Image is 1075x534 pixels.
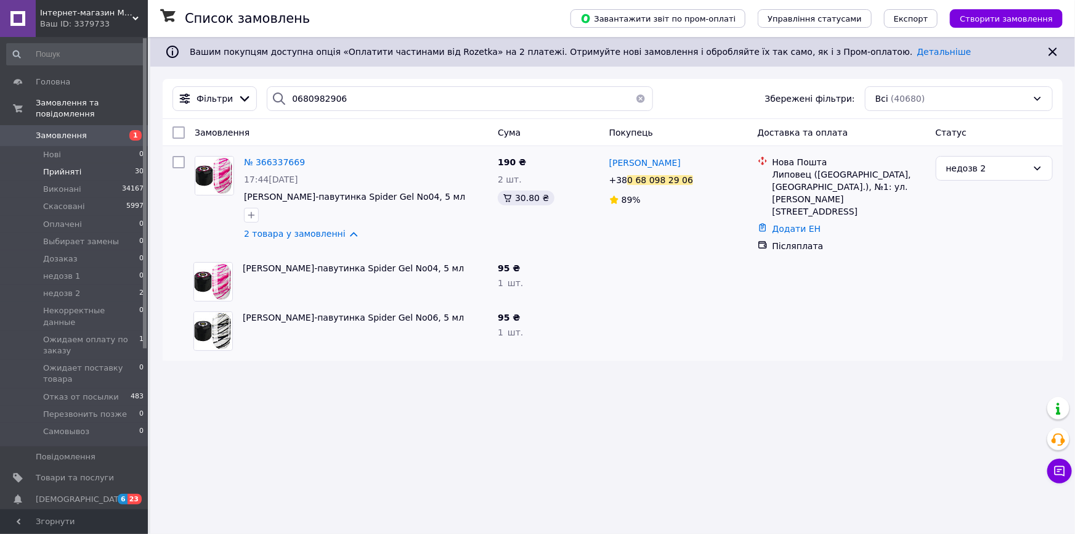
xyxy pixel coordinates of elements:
span: 1 [129,130,142,141]
span: Прийняті [43,166,81,178]
span: 1 [139,334,144,356]
div: Липовец ([GEOGRAPHIC_DATA], [GEOGRAPHIC_DATA].), №1: ул. [PERSON_NAME][STREET_ADDRESS] [773,168,926,218]
button: Завантажити звіт по пром-оплаті [570,9,745,28]
span: Товари та послуги [36,472,114,483]
span: Покупець [609,128,653,138]
span: Статус [936,128,967,138]
span: Інтернет-магазин Mo Most [40,7,132,18]
div: 0 68 098 29 06 [627,175,693,185]
button: Управління статусами [758,9,872,28]
span: 0 [139,305,144,327]
span: Замовлення [36,130,87,141]
span: (40680) [891,94,925,104]
h1: Список замовлень [185,11,310,26]
div: Ваш ID: 3379733 [40,18,148,30]
span: Перезвонить позже [43,409,127,420]
span: Замовлення та повідомлення [36,97,148,120]
span: 0 [139,363,144,385]
span: [DEMOGRAPHIC_DATA] [36,494,127,505]
span: Скасовані [43,201,85,212]
span: 2 [139,288,144,299]
span: 0 [139,271,144,282]
span: 190 ₴ [498,157,526,167]
span: Cума [498,128,521,138]
span: Ожидаем оплату по заказу [43,334,139,356]
span: 30 [135,166,144,178]
span: 0 [139,426,144,437]
span: 89% [622,195,641,205]
span: Оплачені [43,219,82,230]
span: Отказ от посылки [43,392,119,403]
div: +38 [607,171,696,189]
span: Самовывоз [43,426,89,437]
button: Чат з покупцем [1047,459,1072,483]
a: Додати ЕН [773,224,821,234]
span: Експорт [894,14,928,23]
span: Виконані [43,184,81,195]
span: 483 [131,392,144,403]
span: 1 шт. [498,327,523,337]
button: Створити замовлення [950,9,1063,28]
span: [PERSON_NAME] [609,158,681,168]
span: Доставка та оплата [758,128,848,138]
span: Всі [875,92,888,105]
input: Пошук [6,43,145,65]
span: Фільтри [197,92,233,105]
span: Управління статусами [768,14,862,23]
button: Очистить [628,86,653,111]
span: 0 [139,236,144,247]
span: Нові [43,149,61,160]
input: Пошук за номером замовлення, ПІБ покупця, номером телефону, Email, номером накладної [267,86,652,111]
a: [PERSON_NAME]-павутинка Spider Gel No04, 5 мл [243,263,464,273]
div: Післяплата [773,240,926,252]
span: 2 шт. [498,175,522,184]
img: Фото товару [194,312,232,350]
span: Створити замовлення [960,14,1053,23]
span: Вашим покупцям доступна опція «Оплатити частинами від Rozetka» на 2 платежі. Отримуйте нові замов... [190,47,971,57]
span: Головна [36,76,70,88]
span: 17:44[DATE] [244,175,298,184]
img: Фото товару [195,157,233,195]
span: Выбирает замены [43,236,119,247]
span: Повідомлення [36,451,95,462]
span: 34167 [122,184,144,195]
a: [PERSON_NAME]-павутинка Spider Gel No06, 5 мл [243,313,464,322]
span: Завантажити звіт по пром-оплаті [580,13,736,24]
span: недозв 2 [43,288,80,299]
button: Експорт [884,9,938,28]
span: недозв 1 [43,271,80,282]
a: Створити замовлення [938,13,1063,23]
span: 0 [139,409,144,420]
span: Ожидает поставку товара [43,363,139,385]
span: Дозаказ [43,253,78,265]
div: недозв 2 [946,162,1028,175]
a: [PERSON_NAME] [609,157,681,169]
span: 0 [139,219,144,230]
div: 30.80 ₴ [498,191,554,205]
span: 95 ₴ [498,313,520,322]
span: 0 [139,149,144,160]
span: 95 ₴ [498,263,520,273]
span: 5997 [126,201,144,212]
a: [PERSON_NAME]-павутинка Spider Gel No04, 5 мл [244,192,465,202]
span: 23 [128,494,142,504]
span: Некорректные данные [43,305,139,327]
img: Фото товару [194,263,232,301]
span: 6 [118,494,128,504]
span: 0 [139,253,144,265]
a: Фото товару [195,156,234,195]
a: 2 товара у замовленні [244,229,346,239]
a: Детальніше [917,47,972,57]
span: 1 шт. [498,278,523,288]
a: № 366337669 [244,157,305,167]
span: Замовлення [195,128,249,138]
div: Нова Пошта [773,156,926,168]
span: Збережені фільтри: [765,92,855,105]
